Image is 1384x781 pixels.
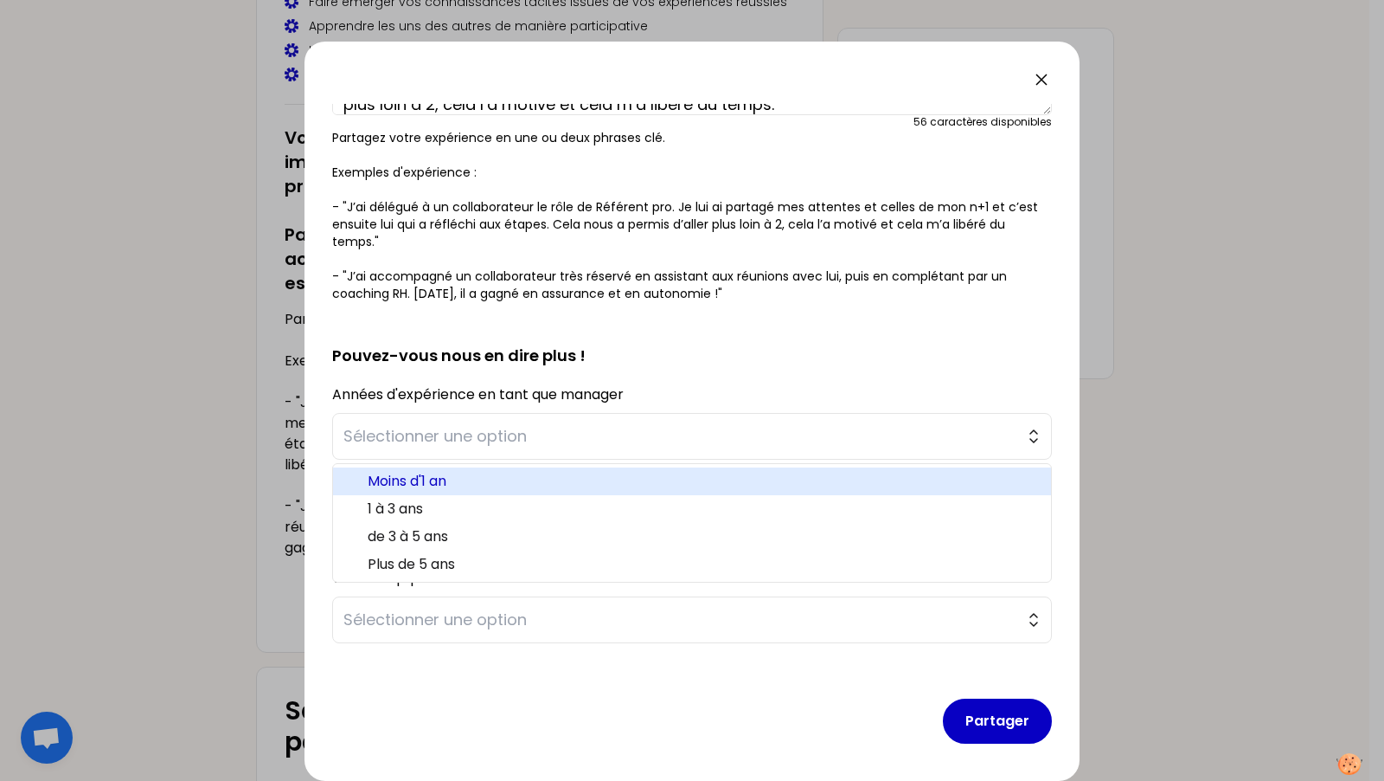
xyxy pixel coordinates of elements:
button: Sélectionner une option [332,413,1052,460]
button: Sélectionner une option [332,597,1052,643]
span: 1 à 3 ans [368,499,1037,520]
button: Partager [943,699,1052,744]
span: Plus de 5 ans [368,554,1037,575]
div: 56 caractères disponibles [913,115,1052,129]
span: de 3 à 5 ans [368,526,1037,547]
span: Moins d'1 an [368,471,1037,492]
span: Sélectionner une option [343,424,1016,449]
span: Sélectionner une option [343,608,1016,632]
h2: Pouvez-vous nous en dire plus ! [332,316,1052,368]
p: Partagez votre expérience en une ou deux phrases clé. Exemples d'expérience : - "J’ai délégué à u... [332,129,1052,302]
label: Années d'expérience en tant que manager [332,384,624,404]
ul: Sélectionner une option [332,463,1052,583]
